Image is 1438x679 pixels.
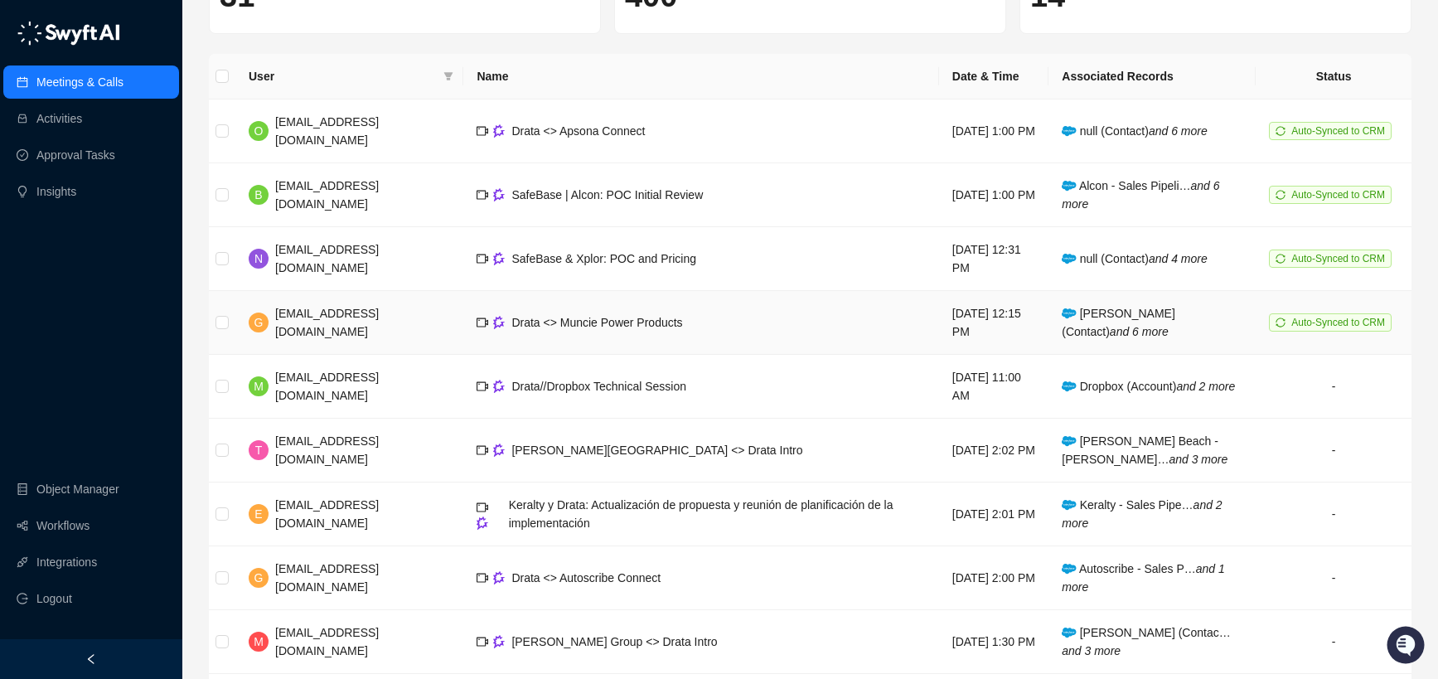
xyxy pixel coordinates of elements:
[275,243,379,274] span: [EMAIL_ADDRESS][DOMAIN_NAME]
[511,380,686,393] span: Drata//Dropbox Technical Session
[477,317,488,328] span: video-camera
[36,546,97,579] a: Integrations
[17,93,302,119] h2: How can we help?
[254,186,262,204] span: B
[477,125,488,137] span: video-camera
[17,21,120,46] img: logo-05li4sbe.png
[275,434,379,466] span: [EMAIL_ADDRESS][DOMAIN_NAME]
[254,122,264,140] span: O
[1062,124,1207,138] span: null (Contact)
[939,54,1048,99] th: Date & Time
[477,444,488,456] span: video-camera
[1176,380,1235,393] i: and 2 more
[511,316,682,329] span: Drata <> Muncie Power Products
[939,227,1048,291] td: [DATE] 12:31 PM
[1256,483,1411,546] td: -
[1062,179,1219,211] i: and 6 more
[275,115,379,147] span: [EMAIL_ADDRESS][DOMAIN_NAME]
[75,234,88,247] div: 📶
[36,509,90,542] a: Workflows
[255,441,263,459] span: T
[511,252,696,265] span: SafeBase & Xplor: POC and Pricing
[1291,253,1385,264] span: Auto-Synced to CRM
[17,234,30,247] div: 📚
[36,473,119,506] a: Object Manager
[1062,626,1230,657] span: [PERSON_NAME] (Contac…
[1048,54,1256,99] th: Associated Records
[477,572,488,584] span: video-camera
[1256,54,1411,99] th: Status
[1062,252,1207,265] span: null (Contact)
[275,371,379,402] span: [EMAIL_ADDRESS][DOMAIN_NAME]
[1110,325,1169,338] i: and 6 more
[254,377,264,395] span: M
[477,381,488,392] span: video-camera
[36,582,72,615] span: Logout
[493,124,505,137] img: gong-Dwh8HbPa.png
[1149,252,1208,265] i: and 4 more
[939,483,1048,546] td: [DATE] 2:01 PM
[1062,562,1225,594] span: Autoscribe - Sales P…
[17,66,302,93] p: Welcome 👋
[1256,610,1411,674] td: -
[10,226,68,255] a: 📚Docs
[1062,179,1219,211] span: Alcon - Sales Pipeli…
[1149,124,1208,138] i: and 6 more
[477,636,488,647] span: video-camera
[275,562,379,594] span: [EMAIL_ADDRESS][DOMAIN_NAME]
[1062,644,1121,657] i: and 3 more
[1276,126,1285,136] span: sync
[36,65,123,99] a: Meetings & Calls
[511,571,661,584] span: Drata <> Autoscribe Connect
[1276,318,1285,327] span: sync
[939,355,1048,419] td: [DATE] 11:00 AM
[463,54,938,99] th: Name
[254,505,262,523] span: E
[939,610,1048,674] td: [DATE] 1:30 PM
[1276,254,1285,264] span: sync
[477,253,488,264] span: video-camera
[1291,317,1385,328] span: Auto-Synced to CRM
[939,419,1048,483] td: [DATE] 2:02 PM
[36,102,82,135] a: Activities
[282,155,302,175] button: Start new chat
[56,167,210,180] div: We're available if you need us!
[511,444,802,457] span: [PERSON_NAME][GEOGRAPHIC_DATA] <> Drata Intro
[36,138,115,172] a: Approval Tasks
[511,124,645,138] span: Drata <> Apsona Connect
[275,626,379,657] span: [EMAIL_ADDRESS][DOMAIN_NAME]
[56,150,272,167] div: Start new chat
[275,179,379,211] span: [EMAIL_ADDRESS][DOMAIN_NAME]
[17,150,46,180] img: 5124521997842_fc6d7dfcefe973c2e489_88.png
[91,232,128,249] span: Status
[254,633,264,651] span: M
[1291,189,1385,201] span: Auto-Synced to CRM
[939,163,1048,227] td: [DATE] 1:00 PM
[1062,562,1225,594] i: and 1 more
[254,313,264,332] span: G
[477,517,488,529] img: gong-Dwh8HbPa.png
[275,498,379,530] span: [EMAIL_ADDRESS][DOMAIN_NAME]
[17,17,50,50] img: Swyft AI
[275,307,379,338] span: [EMAIL_ADDRESS][DOMAIN_NAME]
[165,273,201,285] span: Pylon
[117,272,201,285] a: Powered byPylon
[493,571,505,584] img: gong-Dwh8HbPa.png
[33,232,61,249] span: Docs
[493,635,505,647] img: gong-Dwh8HbPa.png
[1291,125,1385,137] span: Auto-Synced to CRM
[440,64,457,89] span: filter
[36,175,76,208] a: Insights
[477,502,488,513] span: video-camera
[17,593,28,604] span: logout
[443,71,453,81] span: filter
[939,546,1048,610] td: [DATE] 2:00 PM
[493,444,505,456] img: gong-Dwh8HbPa.png
[939,99,1048,163] td: [DATE] 1:00 PM
[1062,434,1227,466] span: [PERSON_NAME] Beach - [PERSON_NAME]…
[254,569,264,587] span: G
[1062,380,1235,393] span: Dropbox (Account)
[477,189,488,201] span: video-camera
[68,226,134,255] a: 📶Status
